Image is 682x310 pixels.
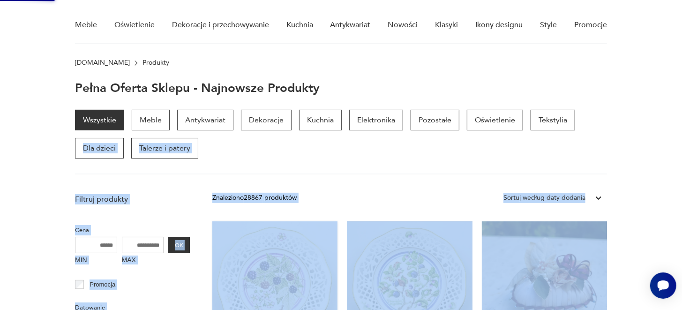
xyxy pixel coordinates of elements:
[172,7,269,43] a: Dekoracje i przechowywanie
[241,110,292,130] a: Dekoracje
[574,7,607,43] a: Promocje
[650,272,676,299] iframe: Smartsupp widget button
[75,110,124,130] a: Wszystkie
[411,110,459,130] a: Pozostałe
[75,59,130,67] a: [DOMAIN_NAME]
[168,237,190,253] button: OK
[75,225,190,235] p: Cena
[503,193,585,203] div: Sortuj według daty dodania
[540,7,557,43] a: Style
[177,110,233,130] a: Antykwariat
[388,7,418,43] a: Nowości
[75,253,117,268] label: MIN
[75,194,190,204] p: Filtruj produkty
[75,7,97,43] a: Meble
[75,82,320,95] h1: Pełna oferta sklepu - najnowsze produkty
[349,110,403,130] a: Elektronika
[286,7,313,43] a: Kuchnia
[212,193,297,203] div: Znaleziono 28867 produktów
[435,7,458,43] a: Klasyki
[75,138,124,159] a: Dla dzieci
[531,110,575,130] a: Tekstylia
[114,7,155,43] a: Oświetlenie
[131,138,198,159] a: Talerze i patery
[143,59,170,67] p: Produkty
[90,280,115,290] p: Promocja
[122,253,164,268] label: MAX
[132,110,170,130] a: Meble
[330,7,371,43] a: Antykwariat
[475,7,523,43] a: Ikony designu
[467,110,523,130] a: Oświetlenie
[299,110,342,130] a: Kuchnia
